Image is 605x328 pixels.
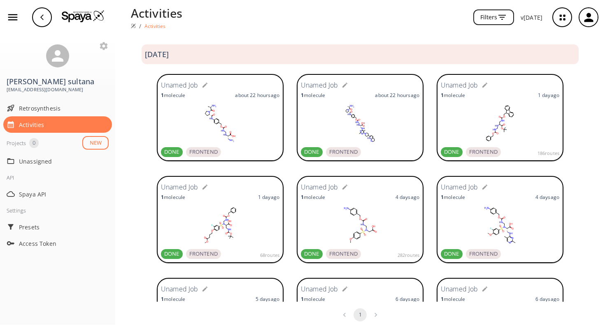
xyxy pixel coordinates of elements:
[82,136,109,150] button: NEW
[396,194,419,201] p: 4 days ago
[441,194,444,201] strong: 1
[466,250,501,258] span: FRONTEND
[3,235,112,252] div: Access Token
[301,92,325,99] p: molecule
[144,23,166,30] p: Activities
[19,190,109,199] span: Spaya API
[161,194,185,201] p: molecule
[260,252,279,259] span: 68 routes
[538,150,559,157] span: 186 routes
[3,116,112,133] div: Activities
[535,296,559,303] p: 6 days ago
[301,92,304,99] strong: 1
[186,148,221,156] span: FRONTEND
[521,13,542,22] p: v [DATE]
[301,148,323,156] span: DONE
[161,92,164,99] strong: 1
[301,250,323,258] span: DONE
[441,296,465,303] p: molecule
[3,153,112,169] div: Unassigned
[441,148,463,156] span: DONE
[161,296,185,303] p: molecule
[538,92,559,99] p: 1 day ago
[354,308,367,321] button: page 1
[297,176,423,265] a: Unamed Job1molecule4 daysagoDONEFRONTEND282routes
[7,77,109,86] h3: [PERSON_NAME] sultana
[7,138,26,148] div: Projects
[161,296,164,303] strong: 1
[337,308,384,321] nav: pagination navigation
[29,139,39,147] span: 0
[301,103,419,144] svg: CC(C(N1CCC(C(N2)=CC=C3C2=NCCC3)CC1)=NC(C)=N4)=C4NC[C@H](NCNC(OCC(C=C5)=CC=C5NC([C@H]6N(C([C@@H](C...
[19,120,109,129] span: Activities
[396,296,419,303] p: 6 days ago
[3,219,112,235] div: Presets
[19,157,109,166] span: Unassigned
[441,182,478,193] h6: Unamed Job
[301,296,304,303] strong: 1
[131,23,136,28] img: Spaya logo
[3,100,112,116] div: Retrosynthesis
[161,103,279,144] svg: NC[C@H](NCNC(OCC(C=C1)=CC=C1NC([C@H]2N(C([C@@H](C)N)=O)CCC2)=O)=O)C(O)=O
[297,74,423,163] a: Unamed Job1moleculeabout 22 hoursagoDONEFRONTEND
[256,296,279,303] p: 5 days ago
[7,86,109,93] span: [EMAIL_ADDRESS][DOMAIN_NAME]
[19,239,109,248] span: Access Token
[473,9,514,25] button: Filters
[186,250,221,258] span: FRONTEND
[301,296,325,303] p: molecule
[441,296,444,303] strong: 1
[258,194,279,201] p: 1 day ago
[441,80,478,91] h6: Unamed Job
[441,250,463,258] span: DONE
[375,92,419,99] p: about 22 hours ago
[301,182,338,193] h6: Unamed Job
[437,176,563,265] a: Unamed Job1molecule4 daysagoDONEFRONTEND
[301,284,338,295] h6: Unamed Job
[161,194,164,201] strong: 1
[466,148,501,156] span: FRONTEND
[326,250,361,258] span: FRONTEND
[19,223,109,231] span: Presets
[235,92,279,99] p: about 22 hours ago
[157,176,284,265] a: Unamed Job1molecule1 dayagoDONEFRONTEND68routes
[301,80,338,91] h6: Unamed Job
[161,182,198,193] h6: Unamed Job
[161,92,185,99] p: molecule
[301,194,304,201] strong: 1
[139,22,141,30] li: /
[441,194,465,201] p: molecule
[161,80,198,91] h6: Unamed Job
[441,103,559,144] svg: O=C(OC(C)(C)C)C(NCNC(OCC1=CC=CC=C1)=O)CNC(OCC2C(C=CC=C3)=C3C4=C2C=CC=C4)=O
[441,205,559,246] svg: CC(C=NC(C)=N1)=C1NC[C@H](N(S(C(C=C2)=CC(F)=C2OC)(=O)=O)CNC(OCC(C=C3)=CC=C3N)=O)C(O)=O
[131,4,183,22] p: Activities
[161,205,279,246] svg: O=S(C(C=C1)=CC(F)=C1OCCCC(OC)=O)(N(C(CNC(OC(C)(C)C)=O)C(O)=O)CNC(OCC2=CC=CC=C2)=O)=O
[161,250,183,258] span: DONE
[62,10,105,22] img: Logo Spaya
[441,92,444,99] strong: 1
[437,74,563,163] a: Unamed Job1molecule1 dayagoDONEFRONTEND186routes
[441,284,478,295] h6: Unamed Job
[3,186,112,202] div: Spaya API
[398,252,419,259] span: 282 routes
[19,104,109,113] span: Retrosynthesis
[535,194,559,201] p: 4 days ago
[161,284,198,295] h6: Unamed Job
[161,148,183,156] span: DONE
[441,92,465,99] p: molecule
[145,50,169,59] h3: [DATE]
[157,74,284,163] a: Unamed Job1moleculeabout 22 hoursagoDONEFRONTEND
[301,205,419,246] svg: O=C(O)CN(S(C(C=C1)=CC=C1OC)(=O)=O)CNC(OCC(C=C2)=CC=C2N)=O
[301,194,325,201] p: molecule
[326,148,361,156] span: FRONTEND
